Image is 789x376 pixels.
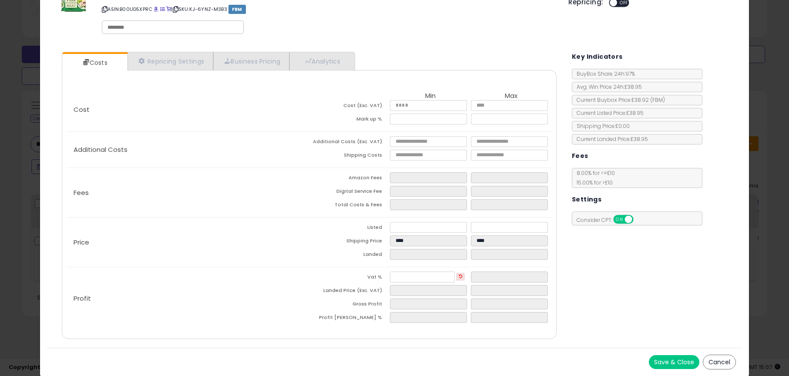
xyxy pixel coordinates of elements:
p: Profit [67,295,309,302]
td: Shipping Costs [309,150,390,163]
span: FBM [228,5,246,14]
p: Price [67,239,309,246]
a: All offer listings [160,6,165,13]
span: 15.00 % for > £10 [572,179,613,186]
td: Cost (Exc. VAT) [309,100,390,114]
h5: Settings [572,194,601,205]
h5: Fees [572,151,588,161]
p: Fees [67,189,309,196]
td: Landed Price (Exc. VAT) [309,285,390,299]
span: 8.00 % for <= £10 [572,169,615,186]
td: Profit [PERSON_NAME] % [309,312,390,326]
span: Current Listed Price: £38.95 [572,109,644,117]
span: £38.92 [631,96,665,104]
span: Current Buybox Price: [572,96,665,104]
td: Vat % [309,272,390,285]
a: BuyBox page [154,6,158,13]
span: OFF [632,216,646,223]
p: Cost [67,106,309,113]
span: ON [614,216,625,223]
th: Min [390,92,471,100]
td: Digital Service Fee [309,186,390,199]
a: Business Pricing [213,52,289,70]
td: Listed [309,222,390,235]
a: Analytics [289,52,354,70]
th: Max [471,92,552,100]
td: Additional Costs (Exc. VAT) [309,136,390,150]
td: Mark up % [309,114,390,127]
span: Consider CPT: [572,216,645,224]
p: Additional Costs [67,146,309,153]
a: Repricing Settings [128,52,214,70]
a: Costs [62,54,127,71]
span: Avg. Win Price 24h: £38.95 [572,83,642,91]
td: Landed [309,249,390,262]
span: ( FBM ) [650,96,665,104]
span: Shipping Price: £0.00 [572,122,630,130]
a: Your listing only [166,6,171,13]
span: Current Landed Price: £38.95 [572,135,648,143]
td: Gross Profit [309,299,390,312]
td: Total Costs & Fees [309,199,390,213]
h5: Key Indicators [572,51,623,62]
span: BuyBox Share 24h: 97% [572,70,635,77]
td: Shipping Price [309,235,390,249]
td: Amazon Fees [309,172,390,186]
p: ASIN: B00UD5XPRC | SKU: KJ-6YNZ-M3B3 [102,2,555,16]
